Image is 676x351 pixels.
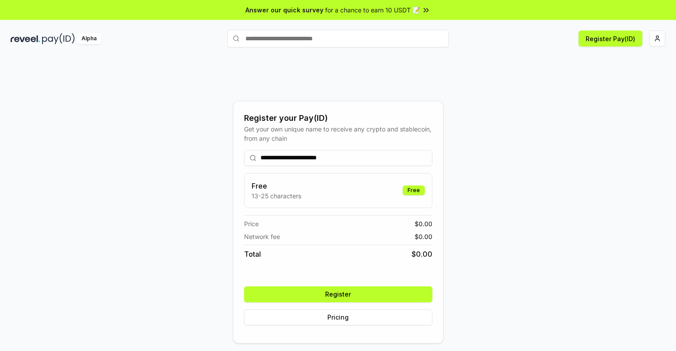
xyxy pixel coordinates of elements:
[244,249,261,259] span: Total
[252,191,301,201] p: 13-25 characters
[244,232,280,241] span: Network fee
[403,185,425,195] div: Free
[11,33,40,44] img: reveel_dark
[244,219,259,228] span: Price
[77,33,101,44] div: Alpha
[244,124,432,143] div: Get your own unique name to receive any crypto and stablecoin, from any chain
[579,31,642,46] button: Register Pay(ID)
[244,112,432,124] div: Register your Pay(ID)
[412,249,432,259] span: $ 0.00
[252,181,301,191] h3: Free
[42,33,75,44] img: pay_id
[244,286,432,302] button: Register
[415,219,432,228] span: $ 0.00
[244,309,432,325] button: Pricing
[245,5,323,15] span: Answer our quick survey
[415,232,432,241] span: $ 0.00
[325,5,420,15] span: for a chance to earn 10 USDT 📝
